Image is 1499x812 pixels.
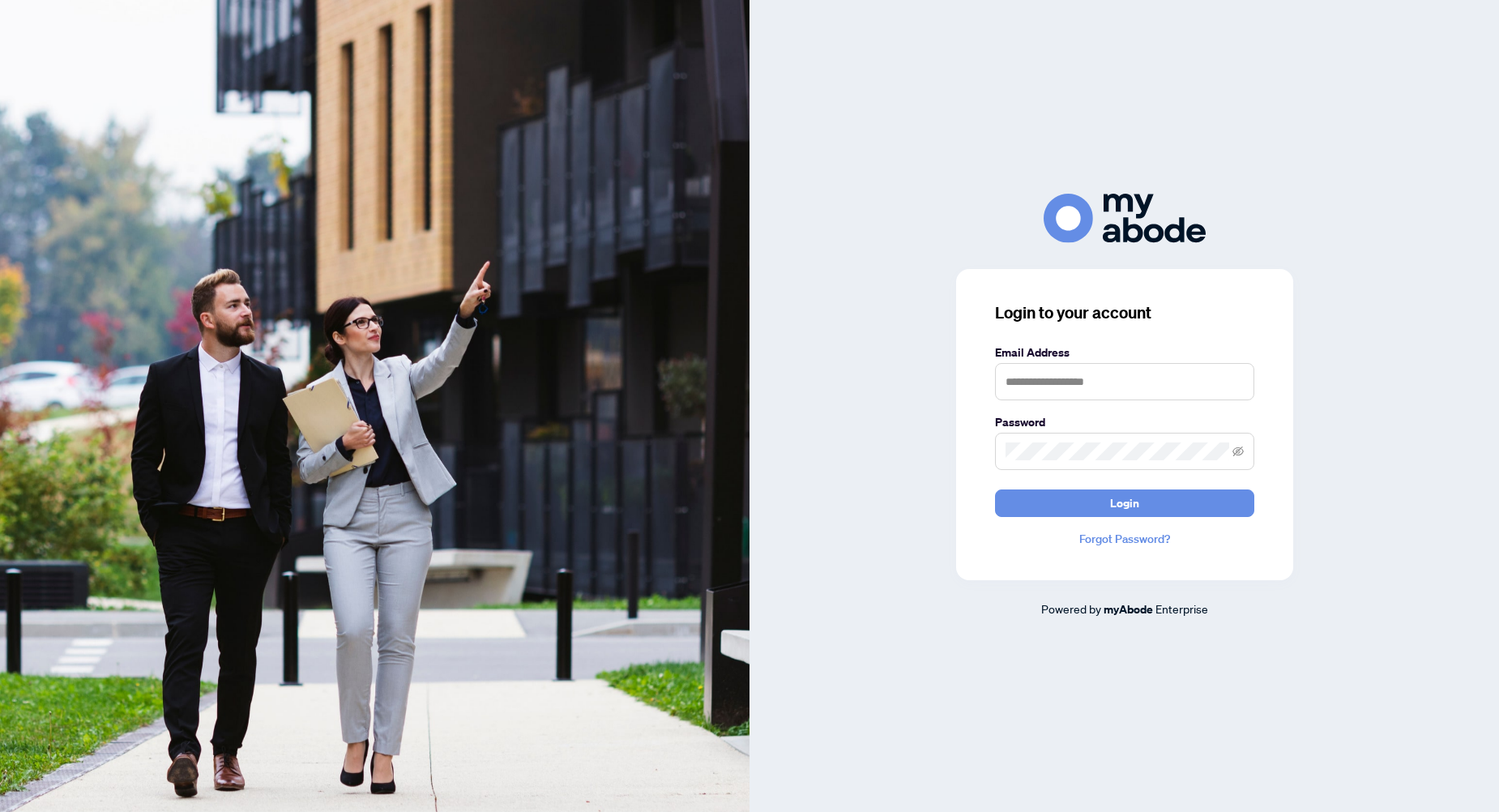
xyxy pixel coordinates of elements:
span: Powered by [1041,601,1101,616]
span: Login [1110,490,1139,516]
h3: Login to your account [995,301,1254,324]
a: Forgot Password? [995,530,1254,548]
label: Password [995,413,1254,431]
span: eye-invisible [1232,446,1244,457]
a: myAbode [1104,600,1153,618]
img: ma-logo [1044,194,1206,243]
span: Enterprise [1155,601,1208,616]
button: Login [995,489,1254,517]
label: Email Address [995,344,1254,361]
